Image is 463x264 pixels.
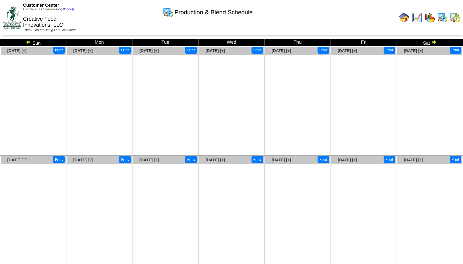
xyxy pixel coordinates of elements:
span: Customer Center [23,3,59,8]
button: Print [185,156,197,163]
td: Thu [265,39,331,46]
button: Print [119,156,131,163]
a: [DATE] [+] [73,158,93,162]
button: Print [450,156,461,163]
a: (logout) [63,8,74,11]
button: Print [53,47,65,54]
button: Print [252,156,263,163]
a: [DATE] [+] [73,48,93,53]
span: Logged in as Sharonestory [23,8,74,11]
button: Print [450,47,461,54]
img: arrowleft.gif [26,39,31,45]
a: [DATE] [+] [404,48,423,53]
button: Print [119,47,131,54]
td: Mon [66,39,132,46]
a: [DATE] [+] [272,158,291,162]
button: Print [252,47,263,54]
img: calendarprod.gif [163,7,173,18]
span: Thank You for Being Our Customer! [23,28,76,32]
a: [DATE] [+] [7,158,27,162]
button: Print [318,156,329,163]
td: Tue [132,39,198,46]
img: calendarinout.gif [450,12,460,23]
button: Print [384,47,395,54]
img: ZoRoCo_Logo(Green%26Foil)%20jpg.webp [3,6,21,28]
span: Production & Blend Schedule [174,9,253,16]
td: Wed [198,39,265,46]
img: arrowright.gif [431,39,437,45]
td: Sat [397,39,463,46]
a: [DATE] [+] [338,158,357,162]
td: Sun [0,39,66,46]
img: calendarprod.gif [437,12,448,23]
img: line_graph.gif [412,12,422,23]
button: Print [384,156,395,163]
a: [DATE] [+] [205,48,225,53]
a: [DATE] [+] [139,158,159,162]
a: [DATE] [+] [7,48,27,53]
button: Print [318,47,329,54]
span: Creative Food Innovations, LLC [23,16,63,28]
button: Print [53,156,65,163]
a: [DATE] [+] [404,158,423,162]
a: [DATE] [+] [338,48,357,53]
a: [DATE] [+] [272,48,291,53]
a: [DATE] [+] [139,48,159,53]
img: home.gif [399,12,410,23]
button: Print [185,47,197,54]
td: Fri [331,39,397,46]
img: graph.gif [424,12,435,23]
a: [DATE] [+] [205,158,225,162]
